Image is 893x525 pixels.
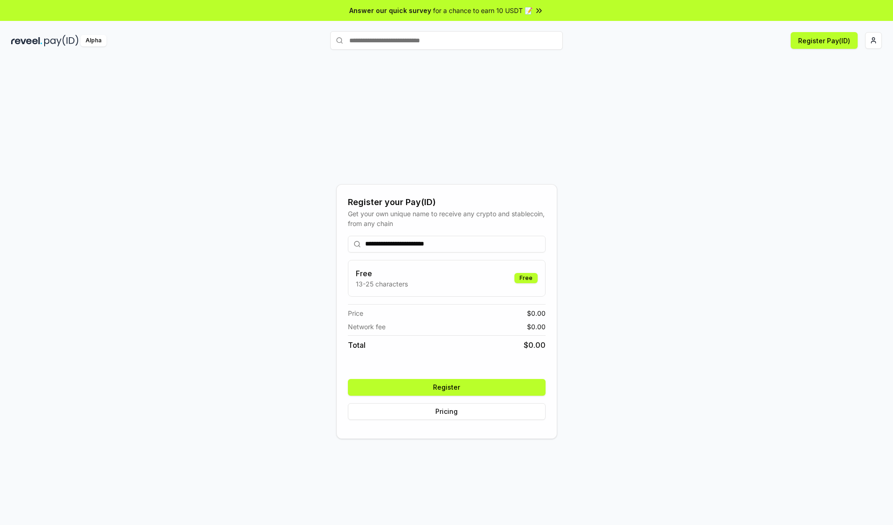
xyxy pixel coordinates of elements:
[44,35,79,47] img: pay_id
[348,379,546,396] button: Register
[348,308,363,318] span: Price
[791,32,858,49] button: Register Pay(ID)
[356,279,408,289] p: 13-25 characters
[527,322,546,332] span: $ 0.00
[433,6,533,15] span: for a chance to earn 10 USDT 📝
[348,403,546,420] button: Pricing
[524,339,546,351] span: $ 0.00
[348,339,366,351] span: Total
[80,35,107,47] div: Alpha
[348,196,546,209] div: Register your Pay(ID)
[514,273,538,283] div: Free
[348,322,386,332] span: Network fee
[356,268,408,279] h3: Free
[527,308,546,318] span: $ 0.00
[11,35,42,47] img: reveel_dark
[348,209,546,228] div: Get your own unique name to receive any crypto and stablecoin, from any chain
[349,6,431,15] span: Answer our quick survey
